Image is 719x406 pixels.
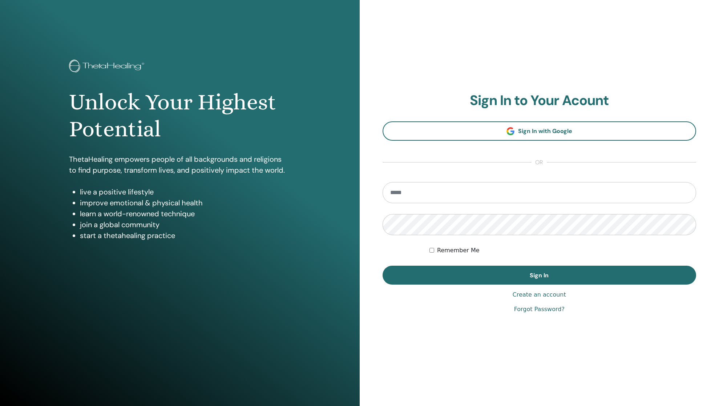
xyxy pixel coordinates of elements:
a: Sign In with Google [383,121,696,141]
span: Sign In [530,272,549,279]
label: Remember Me [437,246,480,255]
li: start a thetahealing practice [80,230,291,241]
li: join a global community [80,219,291,230]
a: Forgot Password? [514,305,565,314]
button: Sign In [383,266,696,285]
li: live a positive lifestyle [80,186,291,197]
p: ThetaHealing empowers people of all backgrounds and religions to find purpose, transform lives, a... [69,154,291,176]
span: or [532,158,547,167]
li: improve emotional & physical health [80,197,291,208]
h1: Unlock Your Highest Potential [69,89,291,143]
li: learn a world-renowned technique [80,208,291,219]
h2: Sign In to Your Acount [383,92,696,109]
div: Keep me authenticated indefinitely or until I manually logout [429,246,696,255]
a: Create an account [513,290,566,299]
span: Sign In with Google [518,127,572,135]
